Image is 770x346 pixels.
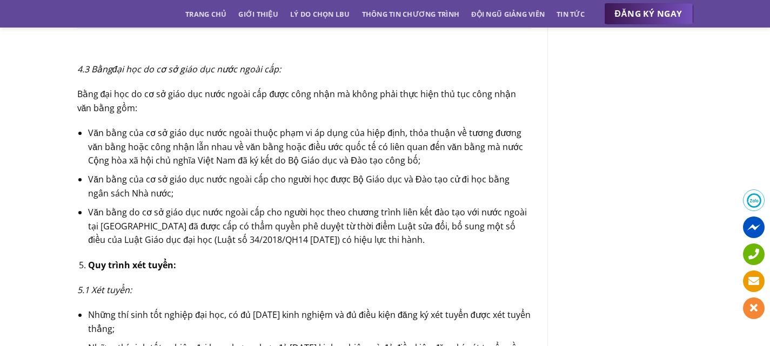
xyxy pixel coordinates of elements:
[185,4,226,24] a: Trang chủ
[471,4,545,24] a: Đội ngũ giảng viên
[615,7,682,21] span: ĐĂNG KÝ NGAY
[77,87,531,115] p: Bằng đại học do cơ sở giáo dục nước ngoài cấp được công nhận mà không phải thực hiện thủ tục công...
[604,3,693,25] a: ĐĂNG KÝ NGAY
[362,4,460,24] a: Thông tin chương trình
[77,63,112,75] em: 4.3 Bằng
[77,284,89,296] em: 5.1
[88,308,531,336] li: Những thí sinh tốt nghiệp đại học, có đủ [DATE] kinh nghiệm và đủ điều kiện đăng ký xét tuyển đượ...
[290,4,350,24] a: Lý do chọn LBU
[88,173,531,200] li: Văn bằng của cơ sở giáo dục nước ngoài cấp cho người học được Bộ Giáo dục và Đào tạo cử đi học bằ...
[91,284,132,296] em: Xét tuyển:
[557,4,585,24] a: Tin tức
[88,126,531,168] li: Văn bằng của cơ sở giáo dục nước ngoài thuộc phạm vi áp dụng của hiệp định, thỏa thuận về tương đ...
[173,259,176,271] strong: :
[88,259,173,271] strong: Quy trình xét tuyển
[88,206,531,247] li: Văn bằng do cơ sở giáo dục nước ngoài cấp cho người học theo chương trình liên kết đào tạo với nư...
[112,63,282,75] em: đại học do cơ sở giáo dục nước ngoài cấp:
[238,4,278,24] a: Giới thiệu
